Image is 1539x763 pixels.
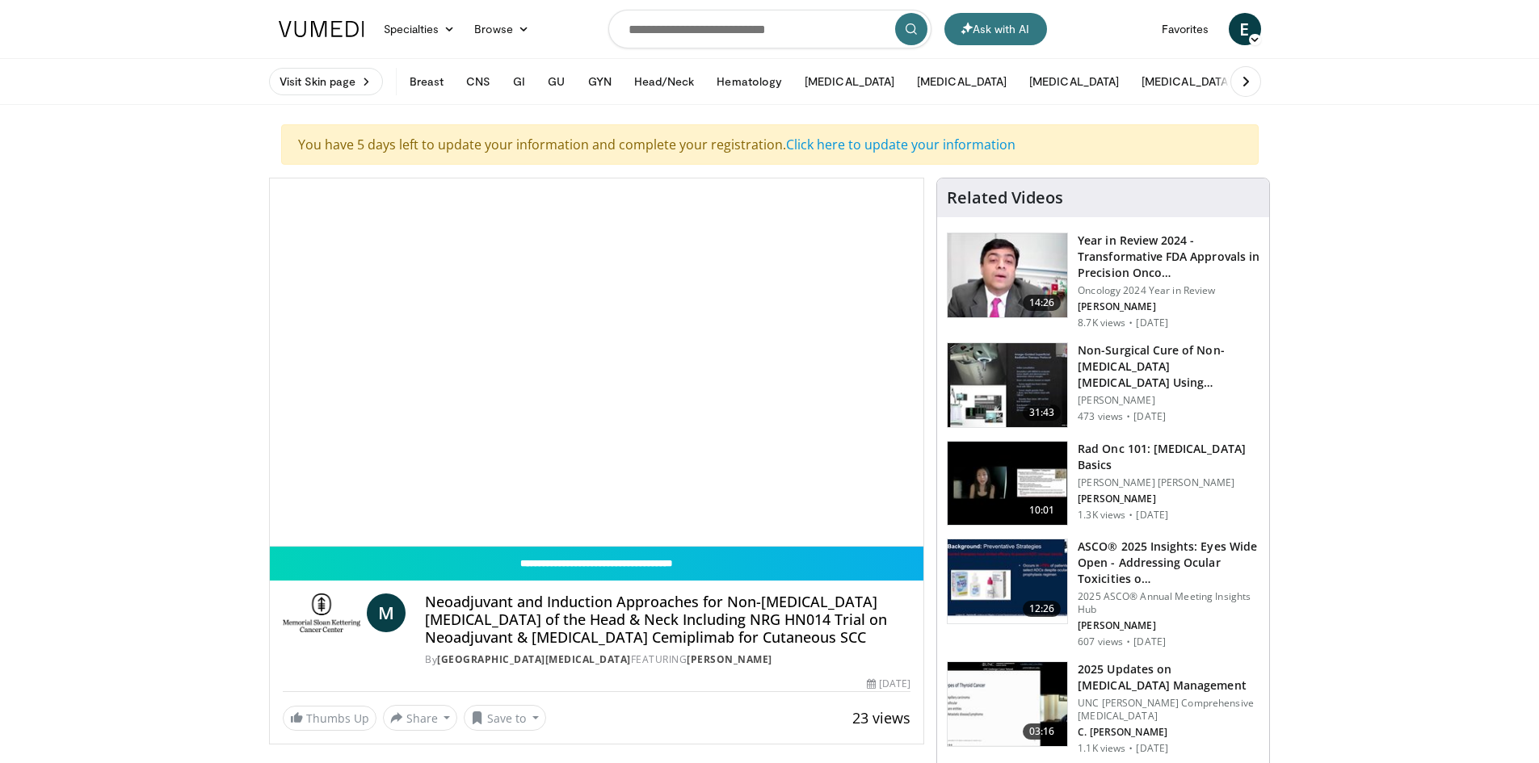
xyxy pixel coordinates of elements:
[687,652,772,666] a: [PERSON_NAME]
[578,65,621,98] button: GYN
[1078,410,1123,423] p: 473 views
[948,343,1067,427] img: 1e2a10c9-340f-4cf7-b154-d76af51e353a.150x105_q85_crop-smart_upscale.jpg
[465,13,539,45] a: Browse
[1129,742,1133,755] div: ·
[948,233,1067,317] img: 22cacae0-80e8-46c7-b946-25cff5e656fa.150x105_q85_crop-smart_upscale.jpg
[1078,635,1123,648] p: 607 views
[1078,441,1259,473] h3: Rad Onc 101: [MEDICAL_DATA] Basics
[1133,635,1166,648] p: [DATE]
[1136,317,1168,329] p: [DATE]
[1078,661,1259,694] h3: 2025 Updates on [MEDICAL_DATA] Management
[1020,65,1129,98] button: [MEDICAL_DATA]
[707,65,792,98] button: Hematology
[374,13,465,45] a: Specialties
[608,10,931,48] input: Search topics, interventions
[947,661,1259,755] a: 03:16 2025 Updates on [MEDICAL_DATA] Management UNC [PERSON_NAME] Comprehensive [MEDICAL_DATA] C....
[1136,509,1168,522] p: [DATE]
[1078,394,1259,407] p: [PERSON_NAME]
[944,13,1047,45] button: Ask with AI
[367,593,406,632] a: M
[283,706,376,731] a: Thumbs Up
[948,442,1067,526] img: aee802ce-c4cb-403d-b093-d98594b3404c.150x105_q85_crop-smart_upscale.jpg
[1078,233,1259,281] h3: Year in Review 2024 - Transformative FDA Approvals in Precision Onco…
[1078,493,1259,505] p: [PERSON_NAME]
[1078,509,1125,522] p: 1.3K views
[1023,405,1062,421] span: 31:43
[1023,723,1062,740] span: 03:16
[1126,410,1130,423] div: ·
[907,65,1016,98] button: [MEDICAL_DATA]
[538,65,574,98] button: GU
[947,539,1259,648] a: 12:26 ASCO® 2025 Insights: Eyes Wide Open - Addressing Ocular Toxicities o… 2025 ASCO® Annual Mee...
[1078,742,1125,755] p: 1.1K views
[400,65,453,98] button: Breast
[1133,410,1166,423] p: [DATE]
[1152,13,1219,45] a: Favorites
[852,708,910,727] span: 23 views
[281,124,1259,165] div: You have 5 days left to update your information and complete your registration.
[1078,726,1259,739] p: C. [PERSON_NAME]
[1078,539,1259,587] h3: ASCO® 2025 Insights: Eyes Wide Open - Addressing Ocular Toxicities o…
[1023,295,1062,311] span: 14:26
[795,65,904,98] button: [MEDICAL_DATA]
[283,593,361,632] img: Memorial Sloan Kettering Cancer Center
[425,652,910,667] div: By FEATURING
[1023,601,1062,617] span: 12:26
[948,662,1067,746] img: 59b31657-0fdf-4eb4-bc2c-b76a859f8026.150x105_q85_crop-smart_upscale.jpg
[1126,635,1130,648] div: ·
[1129,509,1133,522] div: ·
[1078,284,1259,297] p: Oncology 2024 Year in Review
[456,65,500,98] button: CNS
[947,233,1259,329] a: 14:26 Year in Review 2024 - Transformative FDA Approvals in Precision Onco… Oncology 2024 Year in...
[786,136,1015,153] a: Click here to update your information
[1129,317,1133,329] div: ·
[947,342,1259,428] a: 31:43 Non-Surgical Cure of Non-[MEDICAL_DATA] [MEDICAL_DATA] Using Advanced Image-G… [PERSON_NAME...
[948,539,1067,623] img: b996844e-283e-46d3-a511-8b624ad06fb9.150x105_q85_crop-smart_upscale.jpg
[947,441,1259,526] a: 10:01 Rad Onc 101: [MEDICAL_DATA] Basics [PERSON_NAME] [PERSON_NAME] [PERSON_NAME] 1.3K views · [...
[270,178,924,547] video-js: Video Player
[947,188,1063,208] h4: Related Videos
[425,593,910,646] h4: Neoadjuvant and Induction Approaches for Non-[MEDICAL_DATA] [MEDICAL_DATA] of the Head & Neck Inc...
[383,705,458,731] button: Share
[624,65,704,98] button: Head/Neck
[503,65,535,98] button: GI
[1078,476,1259,489] p: [PERSON_NAME] [PERSON_NAME]
[1078,342,1259,391] h3: Non-Surgical Cure of Non-[MEDICAL_DATA] [MEDICAL_DATA] Using Advanced Image-G…
[269,68,383,95] a: Visit Skin page
[1132,65,1241,98] button: [MEDICAL_DATA]
[1078,300,1259,313] p: [PERSON_NAME]
[1078,619,1259,632] p: [PERSON_NAME]
[1078,590,1259,616] p: 2025 ASCO® Annual Meeting Insights Hub
[1078,697,1259,723] p: UNC [PERSON_NAME] Comprehensive [MEDICAL_DATA]
[437,652,631,666] a: [GEOGRAPHIC_DATA][MEDICAL_DATA]
[1136,742,1168,755] p: [DATE]
[1229,13,1261,45] a: E
[1023,502,1062,518] span: 10:01
[464,705,546,731] button: Save to
[867,677,910,691] div: [DATE]
[279,21,364,37] img: VuMedi Logo
[1078,317,1125,329] p: 8.7K views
